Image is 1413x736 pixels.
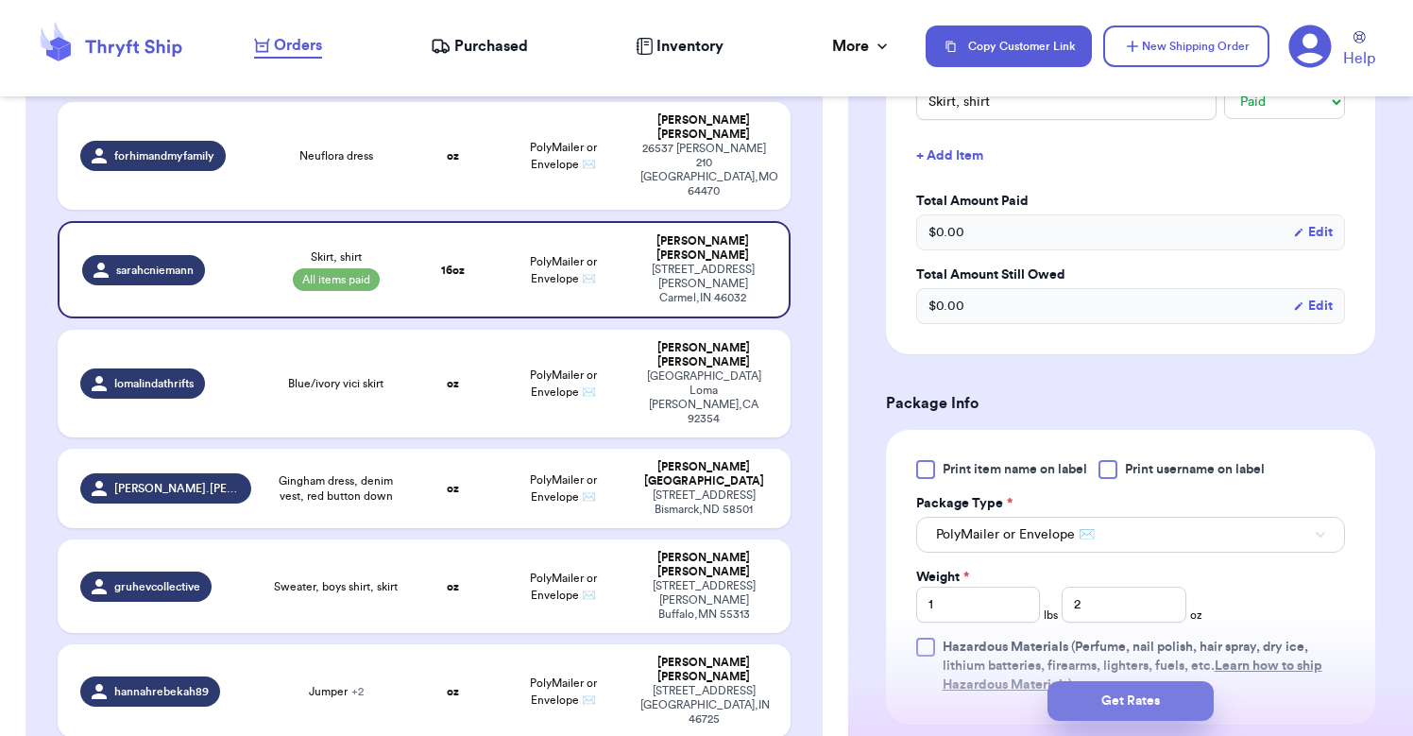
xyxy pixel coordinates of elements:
[943,641,1068,654] span: Hazardous Materials
[351,686,364,697] span: + 2
[936,525,1095,544] span: PolyMailer or Envelope ✉️
[114,684,209,699] span: hannahrebekah89
[1293,297,1333,316] button: Edit
[530,256,597,284] span: PolyMailer or Envelope ✉️
[640,684,768,727] div: [STREET_ADDRESS] [GEOGRAPHIC_DATA] , IN 46725
[274,34,322,57] span: Orders
[299,148,373,163] span: Neuflora dress
[640,656,768,684] div: [PERSON_NAME] [PERSON_NAME]
[441,265,465,276] strong: 16 oz
[114,481,240,496] span: [PERSON_NAME].[PERSON_NAME]
[916,494,1013,513] label: Package Type
[114,376,194,391] span: lomalindathrifts
[640,263,766,305] div: [STREET_ADDRESS][PERSON_NAME] Carmel , IN 46032
[293,268,380,291] span: All items paid
[886,392,1375,415] h3: Package Info
[640,113,768,142] div: [PERSON_NAME] [PERSON_NAME]
[1293,223,1333,242] button: Edit
[311,249,362,265] span: Skirt, shirt
[640,551,768,579] div: [PERSON_NAME] [PERSON_NAME]
[274,473,398,504] span: Gingham dress, denim vest, red button down
[114,579,200,594] span: gruhevcollective
[916,517,1345,553] button: PolyMailer or Envelope ✉️
[916,265,1345,284] label: Total Amount Still Owed
[447,378,459,389] strong: oz
[1343,31,1375,70] a: Help
[1190,608,1202,623] span: oz
[1044,608,1058,623] span: lbs
[447,483,459,494] strong: oz
[530,369,597,398] span: PolyMailer or Envelope ✉️
[254,34,322,59] a: Orders
[530,677,597,706] span: PolyMailer or Envelope ✉️
[1125,460,1265,479] span: Print username on label
[640,369,768,426] div: [GEOGRAPHIC_DATA] Loma [PERSON_NAME] , CA 92354
[943,460,1087,479] span: Print item name on label
[309,684,364,699] span: Jumper
[530,142,597,170] span: PolyMailer or Envelope ✉️
[640,488,768,517] div: [STREET_ADDRESS] Bismarck , ND 58501
[530,573,597,601] span: PolyMailer or Envelope ✉️
[636,35,724,58] a: Inventory
[832,35,892,58] div: More
[640,579,768,622] div: [STREET_ADDRESS][PERSON_NAME] Buffalo , MN 55313
[909,135,1353,177] button: + Add Item
[640,142,768,198] div: 26537 [PERSON_NAME] 210 [GEOGRAPHIC_DATA] , MO 64470
[431,35,528,58] a: Purchased
[447,686,459,697] strong: oz
[928,223,964,242] span: $ 0.00
[288,376,383,391] span: Blue/ivory vici skirt
[447,581,459,592] strong: oz
[640,234,766,263] div: [PERSON_NAME] [PERSON_NAME]
[1343,47,1375,70] span: Help
[928,297,964,316] span: $ 0.00
[116,263,194,278] span: sarahcniemann
[916,568,969,587] label: Weight
[943,641,1322,692] span: (Perfume, nail polish, hair spray, dry ice, lithium batteries, firearms, lighters, fuels, etc. )
[1047,681,1214,721] button: Get Rates
[454,35,528,58] span: Purchased
[114,148,214,163] span: forhimandmyfamily
[447,150,459,162] strong: oz
[1103,26,1269,67] button: New Shipping Order
[656,35,724,58] span: Inventory
[926,26,1092,67] button: Copy Customer Link
[916,192,1345,211] label: Total Amount Paid
[640,341,768,369] div: [PERSON_NAME] [PERSON_NAME]
[640,460,768,488] div: [PERSON_NAME] [GEOGRAPHIC_DATA]
[274,579,398,594] span: Sweater, boys shirt, skirt
[530,474,597,503] span: PolyMailer or Envelope ✉️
